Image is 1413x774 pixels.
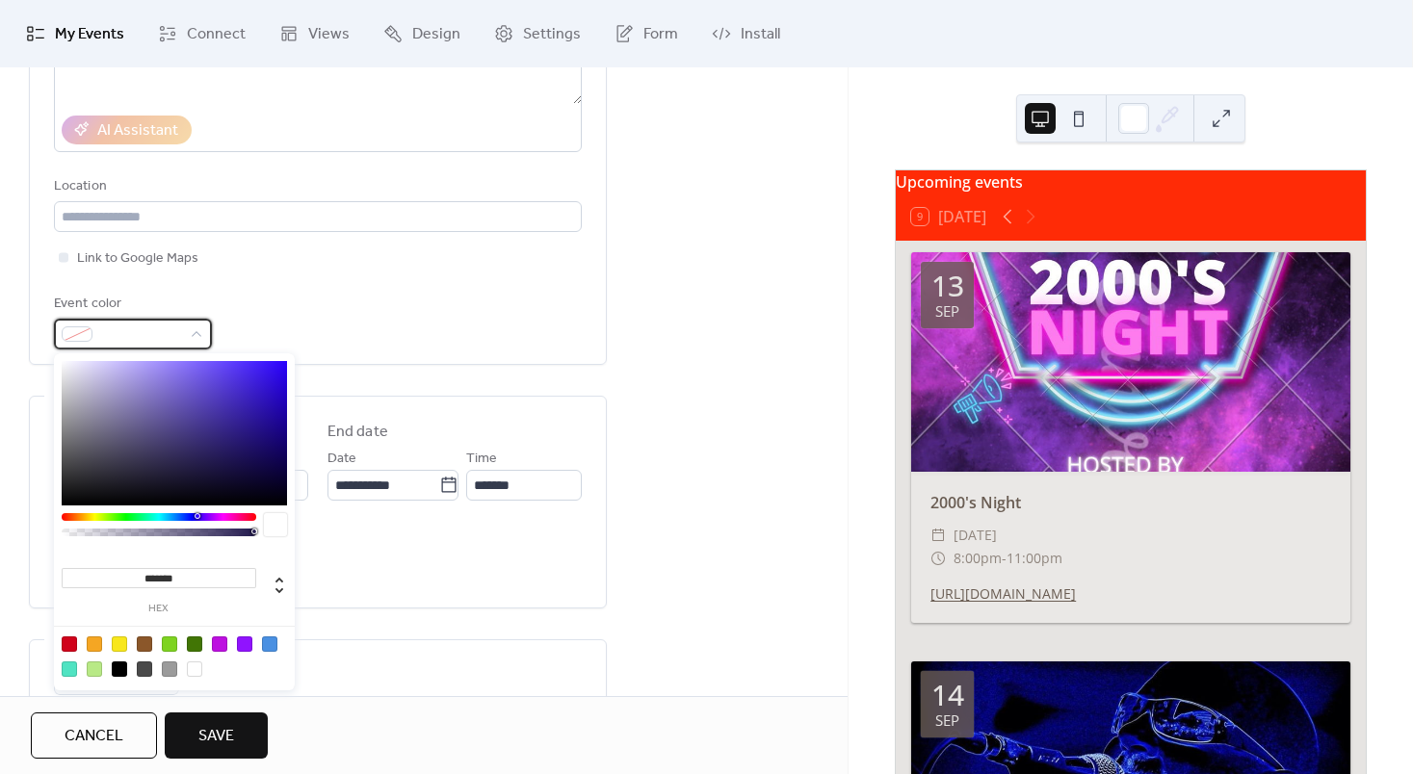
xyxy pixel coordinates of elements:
span: Time [466,448,497,471]
div: Sep [935,304,959,319]
span: Date [327,448,356,471]
a: Settings [480,8,595,60]
div: #9013FE [237,636,252,652]
button: Save [165,712,268,759]
div: #9B9B9B [162,661,177,677]
div: ​ [930,547,946,570]
span: - [1002,547,1007,570]
span: Settings [523,23,581,46]
div: ​ [930,524,946,547]
a: [URL][DOMAIN_NAME] [930,584,1076,603]
a: My Events [12,8,139,60]
div: #B8E986 [87,661,102,677]
span: Connect [187,23,246,46]
div: Upcoming events [896,170,1366,193]
span: 8:00pm [954,547,1002,570]
div: #7ED321 [162,636,177,652]
div: Location [54,175,578,198]
div: 2000's Night [911,491,1350,514]
span: Cancel [65,725,123,748]
div: Event color [54,293,208,316]
div: #000000 [112,661,127,677]
div: 14 [931,681,964,709]
div: #4A90E2 [262,636,277,652]
div: #D0021B [62,636,77,652]
a: Form [600,8,693,60]
div: #417505 [187,636,202,652]
span: Form [643,23,678,46]
label: hex [62,604,256,614]
a: Install [697,8,795,60]
span: Install [741,23,780,46]
span: Save [198,725,234,748]
div: #BD10E0 [212,636,227,652]
div: 13 [931,271,964,300]
span: Design [412,23,460,46]
div: #50E3C2 [62,661,77,677]
div: #FFFFFF [187,661,202,677]
div: End date [327,421,388,444]
span: 11:00pm [1007,547,1062,570]
span: My Events [55,23,124,46]
div: #8B572A [137,636,152,652]
span: [DATE] [954,524,997,547]
a: Design [369,8,475,60]
div: Sep [935,713,959,728]
span: Link to Google Maps [77,247,198,271]
div: #F5A623 [87,636,102,652]
div: #4A4A4A [137,661,152,677]
button: Cancel [31,712,157,759]
div: #F8E71C [112,636,127,652]
a: Connect [144,8,260,60]
span: Views [308,23,350,46]
a: Views [265,8,364,60]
